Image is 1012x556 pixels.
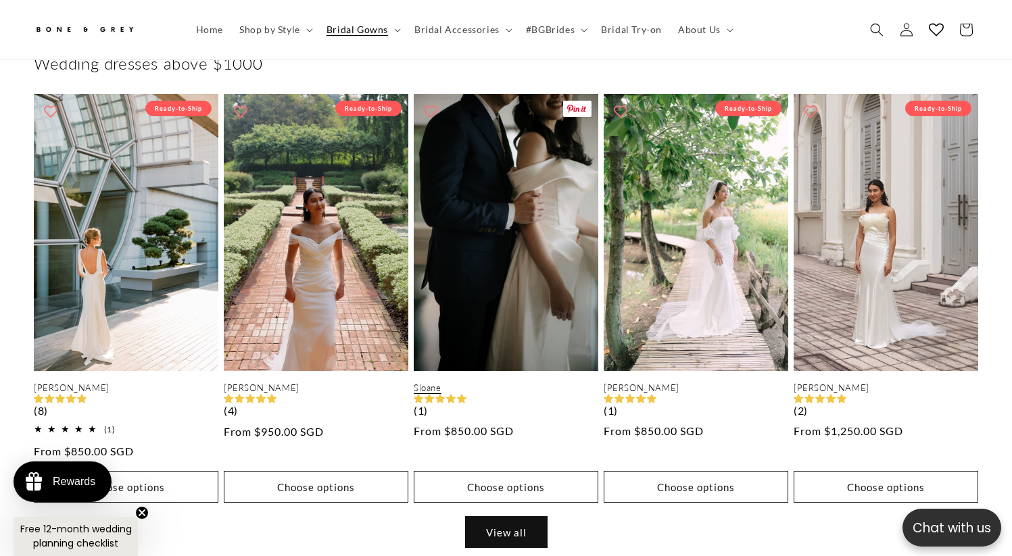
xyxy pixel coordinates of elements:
h2: Wedding dresses above $1000 [34,53,978,74]
span: Shop by Style [239,24,300,36]
a: Sloane [414,382,598,394]
span: Bridal Gowns [327,24,388,36]
span: Bridal Accessories [414,24,500,36]
span: About Us [678,24,721,36]
summary: Shop by Style [231,16,318,44]
button: Choose options [794,471,978,503]
button: Choose options [224,471,408,503]
p: Chat with us [902,518,1001,538]
a: [PERSON_NAME] [794,382,978,394]
ul: Slider [34,94,978,509]
summary: #BGBrides [518,16,593,44]
summary: Bridal Gowns [318,16,406,44]
summary: Search [862,15,892,45]
a: Home [188,16,231,44]
span: Bridal Try-on [601,24,662,36]
a: [PERSON_NAME] [604,382,788,394]
span: Home [196,24,223,36]
button: Choose options [414,471,598,503]
button: Choose options [604,471,788,503]
div: Rewards [53,476,95,488]
button: Close teaser [135,506,149,520]
a: [PERSON_NAME] [34,382,218,394]
summary: About Us [670,16,739,44]
a: Bridal Try-on [593,16,670,44]
button: Add to wishlist [417,97,444,124]
summary: Bridal Accessories [406,16,518,44]
button: Add to wishlist [227,97,254,124]
button: Open chatbox [902,509,1001,547]
button: Add to wishlist [37,97,64,124]
div: Free 12-month wedding planning checklistClose teaser [14,517,138,556]
a: [PERSON_NAME] [224,382,408,394]
a: Bone and Grey Bridal [29,14,174,46]
span: Free 12-month wedding planning checklist [20,522,132,550]
a: View all products in the Wedding Dresses Under $2000 collection [465,516,548,548]
button: Add to wishlist [797,97,824,124]
button: Choose options [34,471,218,503]
img: Bone and Grey Bridal [34,19,135,41]
span: #BGBrides [526,24,575,36]
button: Add to wishlist [607,97,634,124]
